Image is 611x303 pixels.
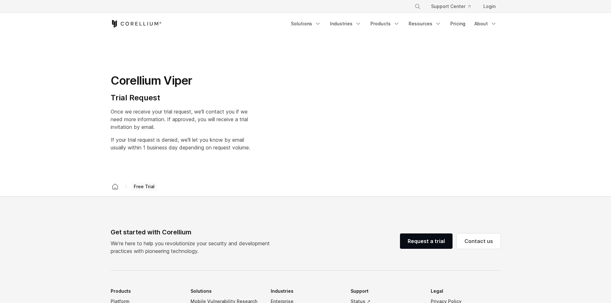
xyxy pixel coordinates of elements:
[111,93,250,103] h4: Trial Request
[111,20,162,28] a: Corellium Home
[446,18,469,29] a: Pricing
[111,240,275,255] p: We’re here to help you revolutionize your security and development practices with pioneering tech...
[111,108,248,130] span: Once we receive your trial request, we'll contact you if we need more information. If approved, y...
[109,182,121,191] a: Corellium home
[400,233,453,249] a: Request a trial
[457,233,501,249] a: Contact us
[407,1,501,12] div: Navigation Menu
[405,18,445,29] a: Resources
[111,137,250,151] span: If your trial request is denied, we'll let you know by email usually within 1 business day depend...
[287,18,325,29] a: Solutions
[287,18,501,29] div: Navigation Menu
[111,227,275,237] div: Get started with Corellium
[131,182,157,191] span: Free Trial
[111,73,250,88] h1: Corellium Viper
[367,18,403,29] a: Products
[471,18,501,29] a: About
[426,1,476,12] a: Support Center
[412,1,423,12] button: Search
[478,1,501,12] a: Login
[326,18,365,29] a: Industries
